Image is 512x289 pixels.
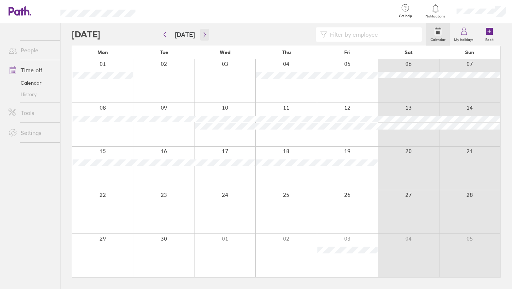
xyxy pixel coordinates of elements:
label: Book [481,36,498,42]
span: Tue [160,49,168,55]
a: Tools [3,106,60,120]
a: People [3,43,60,57]
a: History [3,89,60,100]
input: Filter by employee [327,28,418,41]
a: Settings [3,126,60,140]
span: Mon [97,49,108,55]
span: Sat [405,49,412,55]
span: Get help [394,14,417,18]
span: Notifications [424,14,447,19]
a: My holidays [450,23,478,46]
label: My holidays [450,36,478,42]
a: Time off [3,63,60,77]
span: Sun [465,49,474,55]
a: Calendar [426,23,450,46]
span: Thu [282,49,291,55]
span: Wed [220,49,230,55]
label: Calendar [426,36,450,42]
span: Fri [344,49,351,55]
a: Notifications [424,4,447,19]
a: Calendar [3,77,60,89]
button: [DATE] [169,29,201,41]
a: Book [478,23,501,46]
